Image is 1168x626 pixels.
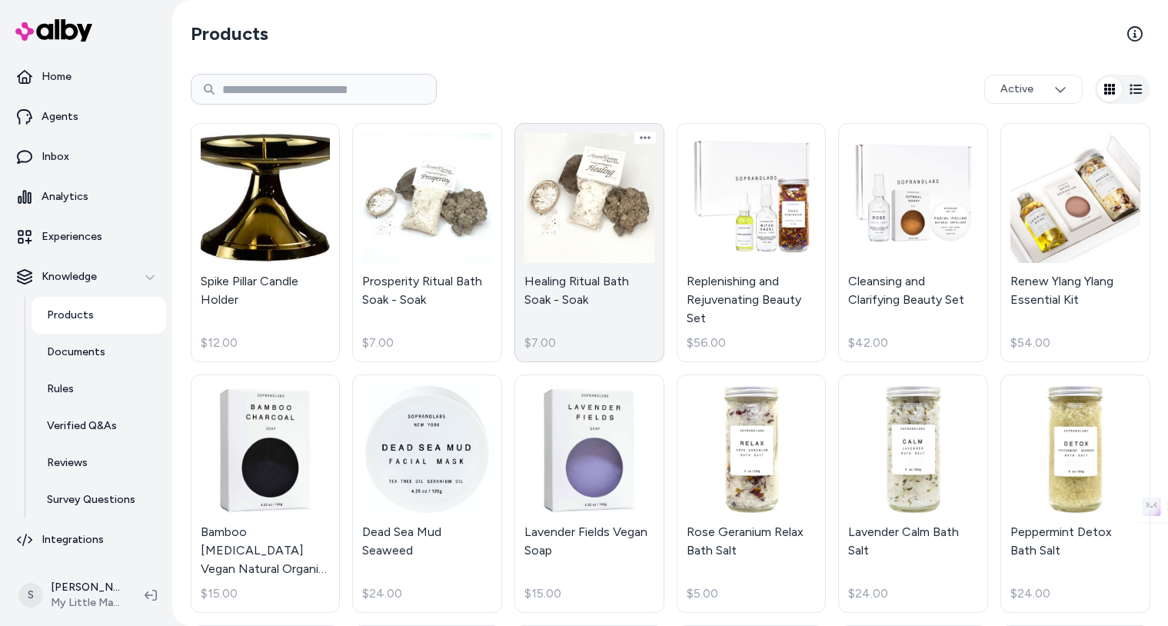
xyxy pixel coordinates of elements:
[1000,375,1150,614] a: Peppermint Detox Bath SaltPeppermint Detox Bath Salt$24.00
[51,580,120,595] p: [PERSON_NAME]
[514,375,664,614] a: Lavender Fields Vegan SoapLavender Fields Vegan Soap$15.00
[6,138,166,175] a: Inbox
[18,583,43,608] span: S
[984,75,1083,104] button: Active
[6,178,166,215] a: Analytics
[42,532,104,548] p: Integrations
[42,149,69,165] p: Inbox
[352,375,502,614] a: Dead Sea Mud SeaweedDead Sea Mud Seaweed$24.00
[6,58,166,95] a: Home
[9,571,132,620] button: S[PERSON_NAME]My Little Magic Shop
[15,19,92,42] img: alby Logo
[32,334,166,371] a: Documents
[42,189,88,205] p: Analytics
[32,297,166,334] a: Products
[838,375,988,614] a: Lavender Calm Bath SaltLavender Calm Bath Salt$24.00
[47,492,135,508] p: Survey Questions
[32,445,166,481] a: Reviews
[677,123,827,362] a: Replenishing and Rejuvenating Beauty SetReplenishing and Rejuvenating Beauty Set$56.00
[47,345,105,360] p: Documents
[51,595,120,611] span: My Little Magic Shop
[42,229,102,245] p: Experiences
[47,455,88,471] p: Reviews
[191,22,268,46] h2: Products
[47,308,94,323] p: Products
[42,69,72,85] p: Home
[47,418,117,434] p: Verified Q&As
[6,98,166,135] a: Agents
[6,258,166,295] button: Knowledge
[47,381,74,397] p: Rules
[6,218,166,255] a: Experiences
[42,109,78,125] p: Agents
[838,123,988,362] a: Cleansing and Clarifying Beauty SetCleansing and Clarifying Beauty Set$42.00
[677,375,827,614] a: Rose Geranium Relax Bath SaltRose Geranium Relax Bath Salt$5.00
[514,123,664,362] a: Healing Ritual Bath Soak - SoakHealing Ritual Bath Soak - Soak$7.00
[32,408,166,445] a: Verified Q&As
[191,375,341,614] a: Bamboo Activated Charcoal Vegan Natural Organic SoapBamboo [MEDICAL_DATA] Vegan Natural Organic S...
[191,123,341,362] a: Spike Pillar Candle HolderSpike Pillar Candle Holder$12.00
[32,481,166,518] a: Survey Questions
[6,521,166,558] a: Integrations
[352,123,502,362] a: Prosperity Ritual Bath Soak - SoakProsperity Ritual Bath Soak - Soak$7.00
[32,371,166,408] a: Rules
[1000,123,1150,362] a: Renew Ylang Ylang Essential KitRenew Ylang Ylang Essential Kit$54.00
[42,269,97,285] p: Knowledge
